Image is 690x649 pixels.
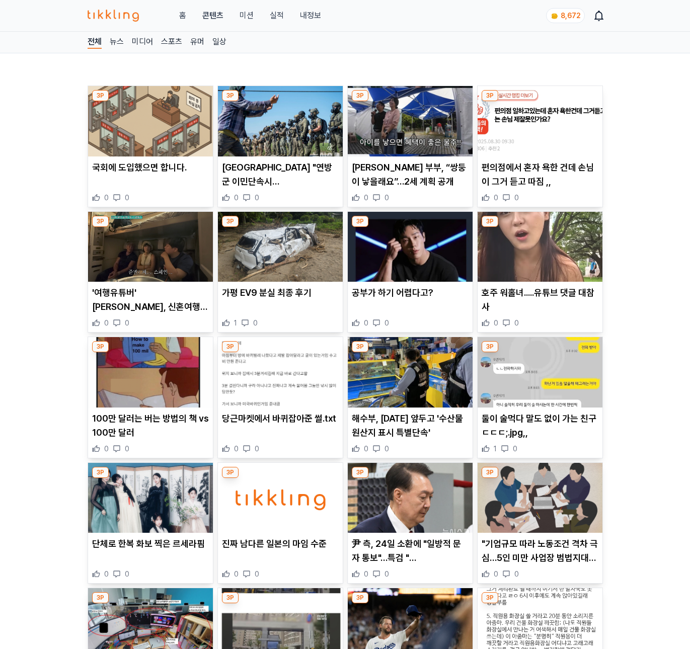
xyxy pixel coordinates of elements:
a: 유머 [190,36,204,49]
img: 호주 워홀녀.....유튜브 댓글 대참사 [478,212,602,282]
a: 일상 [212,36,226,49]
div: 3P [92,592,109,603]
div: 3P 尹 측, 24일 소환에 "일방적 문자 통보"…특검 "尹에 전달"(종합2보) 尹 측, 24일 소환에 "일방적 문자 통보"…특검 "[PERSON_NAME] 전달"(종합2보)... [347,462,473,584]
p: 단체로 한복 화보 찍은 르세라핌 [92,537,209,551]
p: [PERSON_NAME] 부부, “쌍둥이 낳을래요”…2세 계획 공개 [352,160,469,189]
span: 1 [234,318,237,328]
span: 0 [494,569,498,579]
img: 국회에 도입했으면 합니다. [88,86,213,156]
span: 0 [364,318,368,328]
span: 0 [125,569,129,579]
img: 진짜 남다른 일본의 마임 수준 [218,463,343,533]
p: 둘이 술먹다 말도 없이 가는 친구 ㄷㄷㄷ;.jpg,, [482,412,598,440]
span: 0 [494,318,498,328]
img: 티끌링 [88,10,139,22]
span: 0 [255,444,259,454]
div: 3P [352,216,368,227]
a: 실적 [270,10,284,22]
div: 3P 캘리포니아 주 "연방군 이민단속시 마스크착용 금지" 최초 입법 [GEOGRAPHIC_DATA] "연방군 이민단속시 [GEOGRAPHIC_DATA]용 금지" 최초 입법 0 0 [217,86,343,207]
p: 호주 워홀녀.....유튜브 댓글 대참사 [482,286,598,314]
img: 尹 측, 24일 소환에 "일방적 문자 통보"…특검 "尹에 전달"(종합2보) [348,463,473,533]
p: 가평 EV9 분실 최종 후기 [222,286,339,300]
span: 0 [494,193,498,203]
div: 3P [92,467,109,478]
div: 3P [222,592,239,603]
span: 0 [104,569,109,579]
img: 둘이 술먹다 말도 없이 가는 친구 ㄷㄷㄷ;.jpg,, [478,337,602,408]
div: 3P 단체로 한복 화보 찍은 르세라핌 단체로 한복 화보 찍은 르세라핌 0 0 [88,462,213,584]
img: coin [551,12,559,20]
div: 3P [482,341,498,352]
div: 3P [352,341,368,352]
div: 3P "기업규모 따라 노동조건 격차 극심…5인 미만 사업장 범법지대화" "기업규모 따라 노동조건 격차 극심…5인 미만 사업장 범법지대화" 0 0 [477,462,603,584]
a: 미디어 [132,36,153,49]
img: 단체로 한복 화보 찍은 르세라핌 [88,463,213,533]
img: '여행유튜버' 곽튜브, 신혼여행지 공개…"야간기차 안타본 예비신부 위해" [88,212,213,282]
div: 3P [222,467,239,478]
p: "기업규모 따라 노동조건 격차 극심…5인 미만 사업장 범법지대화" [482,537,598,565]
a: 내정보 [300,10,321,22]
span: 0 [234,569,239,579]
span: 0 [125,193,129,203]
img: "기업규모 따라 노동조건 격차 극심…5인 미만 사업장 범법지대화" [478,463,602,533]
div: 3P [482,216,498,227]
span: 0 [364,569,368,579]
img: 캘리포니아 주 "연방군 이민단속시 마스크착용 금지" 최초 입법 [218,86,343,156]
img: 공부가 하기 어렵다고? [348,212,473,282]
p: '여행유튜버' [PERSON_NAME], 신혼여행지 공개…"야간기차 안타본 [DEMOGRAPHIC_DATA] 위해" [92,286,209,314]
div: 3P 가평 EV9 분실 최종 후기 가평 EV9 분실 최종 후기 1 0 [217,211,343,333]
img: 100만 달러는 버는 방법의 책 vs 100만 달러 [88,337,213,408]
div: 3P 편의점에서 혼자 욕한 건데 손님이 그거 듣고 따짐 ,, 편의점에서 혼자 욕한 건데 손님이 그거 듣고 따짐 ,, 0 0 [477,86,603,207]
span: 0 [234,444,239,454]
span: 0 [104,318,109,328]
img: 편의점에서 혼자 욕한 건데 손님이 그거 듣고 따짐 ,, [478,86,602,156]
img: 해수부, 추석 앞두고 '수산물 원산지 표시 특별단속' [348,337,473,408]
p: 해수부, [DATE] 앞두고 '수산물 원산지 표시 특별단속' [352,412,469,440]
p: 尹 측, 24일 소환에 "일방적 문자 통보"…특검 "[PERSON_NAME] 전달"(종합2보) [352,537,469,565]
div: 3P 둘이 술먹다 말도 없이 가는 친구 ㄷㄷㄷ;.jpg,, 둘이 술먹다 말도 없이 가는 친구 ㄷㄷㄷ;.jpg,, 1 0 [477,337,603,458]
div: 3P 국회에 도입했으면 합니다. 국회에 도입했으면 합니다. 0 0 [88,86,213,207]
span: 0 [513,444,517,454]
span: 0 [253,318,258,328]
p: 당근마켓에서 바퀴잡아준 썰.txt [222,412,339,426]
span: 8,672 [561,12,580,20]
div: 3P [482,592,498,603]
div: 3P 심현섭-정영림 부부, “쌍둥이 낳을래요”…2세 계획 공개 [PERSON_NAME] 부부, “쌍둥이 낳을래요”…2세 계획 공개 0 0 [347,86,473,207]
span: 0 [125,444,129,454]
span: 0 [514,193,519,203]
div: 3P [92,216,109,227]
span: 1 [494,444,497,454]
div: 3P [482,467,498,478]
span: 0 [385,193,389,203]
div: 3P '여행유튜버' 곽튜브, 신혼여행지 공개…"야간기차 안타본 예비신부 위해" '여행유튜버' [PERSON_NAME], 신혼여행지 공개…"야간기차 안타본 [DEMOGRAPHI... [88,211,213,333]
div: 3P 진짜 남다른 일본의 마임 수준 진짜 남다른 일본의 마임 수준 0 0 [217,462,343,584]
img: 당근마켓에서 바퀴잡아준 썰.txt [218,337,343,408]
button: 미션 [240,10,254,22]
p: 진짜 남다른 일본의 마임 수준 [222,537,339,551]
span: 0 [364,444,368,454]
span: 0 [255,569,259,579]
span: 0 [514,569,519,579]
div: 3P [352,592,368,603]
span: 0 [514,318,519,328]
span: 0 [234,193,239,203]
div: 3P [92,341,109,352]
p: [GEOGRAPHIC_DATA] "연방군 이민단속시 [GEOGRAPHIC_DATA]용 금지" 최초 입법 [222,160,339,189]
a: coin 8,672 [546,8,583,23]
img: 심현섭-정영림 부부, “쌍둥이 낳을래요”…2세 계획 공개 [348,86,473,156]
p: 국회에 도입했으면 합니다. [92,160,209,175]
div: 3P [222,216,239,227]
a: 전체 [88,36,102,49]
a: 스포츠 [161,36,182,49]
div: 3P [482,90,498,101]
div: 3P [352,90,368,101]
div: 3P 호주 워홀녀.....유튜브 댓글 대참사 호주 워홀녀.....유튜브 댓글 대참사 0 0 [477,211,603,333]
a: 콘텐츠 [202,10,223,22]
span: 0 [255,193,259,203]
a: 뉴스 [110,36,124,49]
span: 0 [364,193,368,203]
span: 0 [125,318,129,328]
div: 3P [222,341,239,352]
div: 3P [92,90,109,101]
div: 3P [222,90,239,101]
